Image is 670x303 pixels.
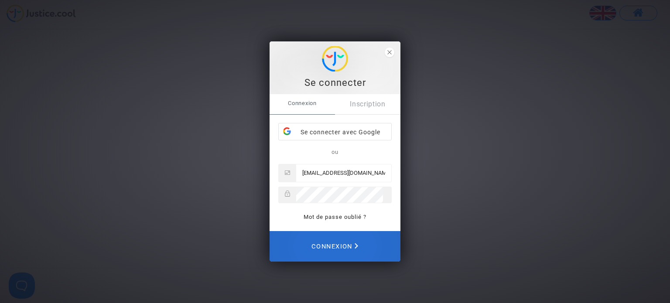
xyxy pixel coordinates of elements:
[385,48,394,57] span: close
[274,76,396,89] div: Se connecter
[304,214,366,220] a: Mot de passe oublié ?
[270,231,400,262] button: Connexion
[270,94,335,112] span: Connexion
[332,149,338,155] span: ou
[311,236,358,255] span: Connexion
[279,123,391,141] div: Se connecter avec Google
[296,164,391,182] input: Email
[296,187,383,203] input: Password
[335,94,400,114] a: Inscription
